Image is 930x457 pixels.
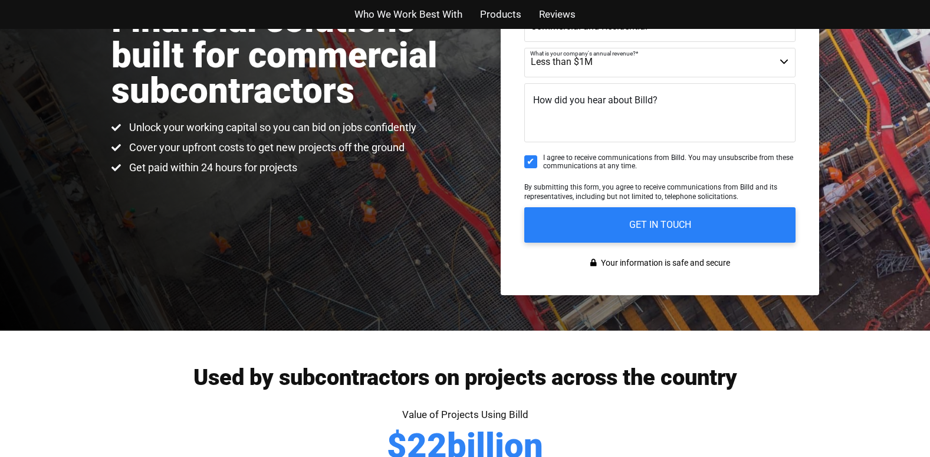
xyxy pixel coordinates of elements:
span: Get paid within 24 hours for projects [126,161,297,175]
a: Reviews [539,6,576,23]
span: Unlock your working capital so you can bid on jobs confidently [126,120,416,135]
input: GET IN TOUCH [524,207,796,243]
h1: Financial solutions built for commercial subcontractors [111,2,465,109]
a: Products [480,6,521,23]
span: Value of Projects Using Billd [402,409,528,420]
h2: Used by subcontractors on projects across the country [111,366,819,389]
span: Your information is safe and secure [598,254,730,272]
a: Who We Work Best With [354,6,462,23]
span: Cover your upfront costs to get new projects off the ground [126,141,405,155]
span: I agree to receive communications from Billd. You may unsubscribe from these communications at an... [543,154,796,171]
span: How did you hear about Billd? [533,94,658,106]
input: I agree to receive communications from Billd. You may unsubscribe from these communications at an... [524,155,537,168]
span: By submitting this form, you agree to receive communications from Billd and its representatives, ... [524,183,777,201]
